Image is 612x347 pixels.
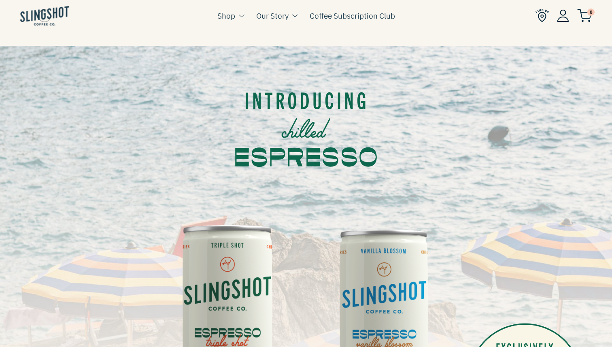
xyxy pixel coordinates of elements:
[256,10,289,22] a: Our Story
[577,11,592,20] a: 0
[557,9,569,22] img: Account
[310,10,395,22] a: Coffee Subscription Club
[235,52,377,197] img: intro.svg__PID:948df2cb-ef34-4dd7-a140-f54439bfbc6a
[577,9,592,22] img: cart
[217,10,235,22] a: Shop
[587,9,595,16] span: 0
[535,9,549,22] img: Find Us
